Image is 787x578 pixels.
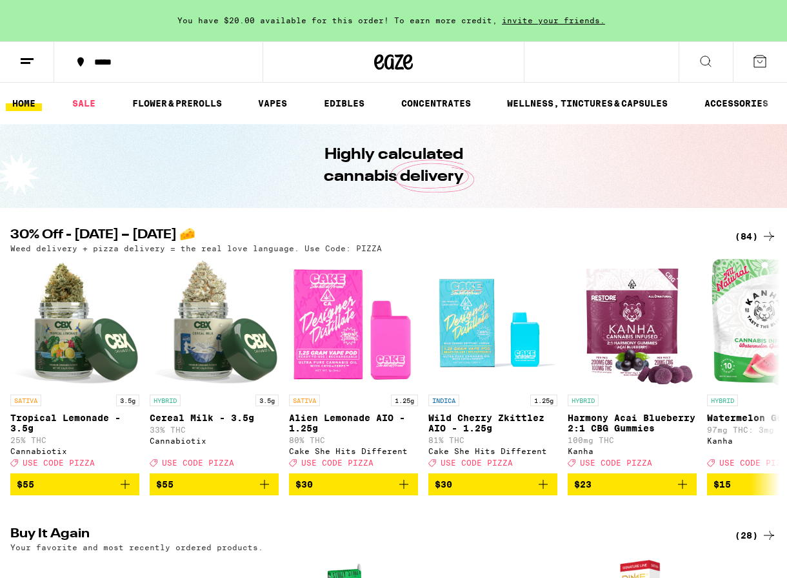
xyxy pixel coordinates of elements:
a: Open page for Tropical Lemonade - 3.5g from Cannabiotix [10,259,139,473]
h2: Buy It Again [10,528,713,543]
h2: 30% Off - [DATE] – [DATE] 🧀 [10,229,713,244]
a: SALE [66,96,102,111]
span: $15 [713,479,731,490]
span: invite your friends. [497,16,610,25]
a: Open page for Harmony Acai Blueberry 2:1 CBG Gummies from Kanha [568,259,697,473]
p: Weed delivery + pizza delivery = the real love language. Use Code: PIZZA [10,244,382,253]
span: $30 [295,479,313,490]
img: Cannabiotix - Cereal Milk - 3.5g [150,259,279,388]
div: Cake She Hits Different [428,447,557,455]
p: HYBRID [707,395,738,406]
div: Cake She Hits Different [289,447,418,455]
a: ACCESSORIES [698,96,775,111]
span: USE CODE PIZZA [441,459,513,467]
a: (28) [735,528,777,543]
a: WELLNESS, TINCTURES & CAPSULES [501,96,674,111]
span: $23 [574,479,592,490]
p: 80% THC [289,436,418,444]
span: $55 [156,479,174,490]
p: INDICA [428,395,459,406]
p: 3.5g [255,395,279,406]
a: EDIBLES [317,96,371,111]
p: 81% THC [428,436,557,444]
p: 25% THC [10,436,139,444]
p: 3.5g [116,395,139,406]
span: You have $20.00 available for this order! To earn more credit, [177,16,497,25]
img: Cannabiotix - Tropical Lemonade - 3.5g [10,259,139,388]
a: HOME [6,96,42,111]
p: Alien Lemonade AIO - 1.25g [289,413,418,433]
button: Add to bag [289,473,418,495]
a: CONCENTRATES [395,96,477,111]
span: $55 [17,479,34,490]
img: Cake She Hits Different - Wild Cherry Zkittlez AIO - 1.25g [428,259,557,388]
p: 1.25g [391,395,418,406]
p: 33% THC [150,426,279,434]
h1: Highly calculated cannabis delivery [287,144,500,188]
button: Add to bag [10,473,139,495]
span: USE CODE PIZZA [162,459,234,467]
p: SATIVA [10,395,41,406]
p: Your favorite and most recently ordered products. [10,543,263,552]
p: SATIVA [289,395,320,406]
a: Open page for Alien Lemonade AIO - 1.25g from Cake She Hits Different [289,259,418,473]
div: Cannabiotix [10,447,139,455]
a: FLOWER & PREROLLS [126,96,228,111]
p: Harmony Acai Blueberry 2:1 CBG Gummies [568,413,697,433]
p: 100mg THC [568,436,697,444]
img: Kanha - Harmony Acai Blueberry 2:1 CBG Gummies [569,259,695,388]
p: Cereal Milk - 3.5g [150,413,279,423]
a: VAPES [252,96,294,111]
div: Kanha [568,447,697,455]
button: Add to bag [428,473,557,495]
img: Cake She Hits Different - Alien Lemonade AIO - 1.25g [289,259,418,388]
a: Open page for Cereal Milk - 3.5g from Cannabiotix [150,259,279,473]
a: (84) [735,229,777,244]
p: Wild Cherry Zkittlez AIO - 1.25g [428,413,557,433]
p: HYBRID [568,395,599,406]
button: Add to bag [568,473,697,495]
div: Cannabiotix [150,437,279,445]
span: USE CODE PIZZA [580,459,652,467]
span: USE CODE PIZZA [301,459,374,467]
p: HYBRID [150,395,181,406]
span: USE CODE PIZZA [23,459,95,467]
p: Tropical Lemonade - 3.5g [10,413,139,433]
a: Open page for Wild Cherry Zkittlez AIO - 1.25g from Cake She Hits Different [428,259,557,473]
p: 1.25g [530,395,557,406]
span: $30 [435,479,452,490]
button: Add to bag [150,473,279,495]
